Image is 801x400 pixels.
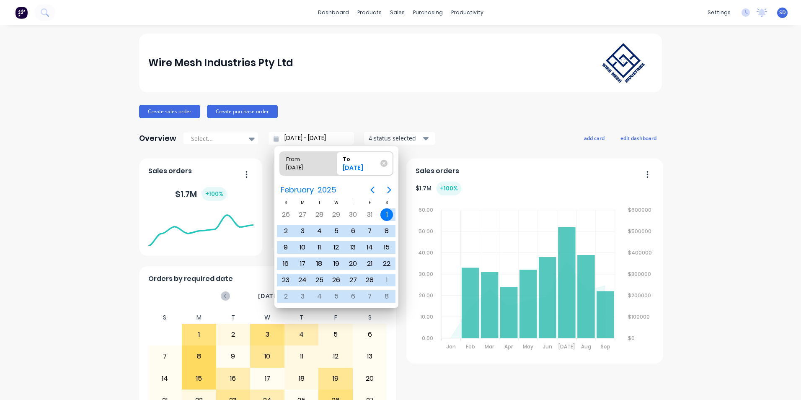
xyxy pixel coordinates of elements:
[139,130,176,147] div: Overview
[296,208,309,221] div: Monday, January 27, 2025
[284,312,319,324] div: T
[182,312,216,324] div: M
[207,105,278,118] button: Create purchase order
[628,206,651,213] tspan: $600000
[347,225,359,237] div: Thursday, February 6, 2025
[579,132,610,143] button: add card
[217,346,250,367] div: 9
[581,343,591,350] tspan: Aug
[628,270,651,278] tspan: $300000
[504,343,513,350] tspan: Apr
[380,274,393,286] div: Saturday, March 1, 2025
[296,257,309,270] div: Monday, February 17, 2025
[319,324,352,345] div: 5
[628,335,635,342] tspan: $0
[421,335,433,342] tspan: 0.00
[313,208,326,221] div: Tuesday, January 28, 2025
[285,346,318,367] div: 11
[182,324,216,345] div: 1
[283,164,326,175] div: [DATE]
[313,225,326,237] div: Tuesday, February 4, 2025
[330,274,343,286] div: Wednesday, February 26, 2025
[381,182,398,198] button: Next page
[313,241,326,254] div: Tuesday, February 11, 2025
[345,199,362,206] div: T
[364,182,381,198] button: Previous page
[628,249,652,256] tspan: $400000
[279,241,292,254] div: Sunday, February 9, 2025
[330,241,343,254] div: Wednesday, February 12, 2025
[330,225,343,237] div: Wednesday, February 5, 2025
[339,152,382,164] div: To
[386,6,409,19] div: sales
[217,368,250,389] div: 16
[353,368,387,389] div: 20
[319,346,352,367] div: 12
[277,199,294,206] div: S
[319,368,352,389] div: 19
[279,257,292,270] div: Sunday, February 16, 2025
[279,208,292,221] div: Sunday, January 26, 2025
[182,368,216,389] div: 15
[380,208,393,221] div: Saturday, February 1, 2025
[148,346,182,367] div: 7
[148,312,182,324] div: S
[279,290,292,303] div: Sunday, March 2, 2025
[601,343,610,350] tspan: Sep
[364,274,376,286] div: Friday, February 28, 2025
[296,274,309,286] div: Monday, February 24, 2025
[559,343,575,350] tspan: [DATE]
[216,312,251,324] div: T
[364,257,376,270] div: Friday, February 21, 2025
[296,241,309,254] div: Monday, February 10, 2025
[314,6,353,19] a: dashboard
[447,6,488,19] div: productivity
[148,55,293,71] div: Wire Mesh Industries Pty Ltd
[703,6,735,19] div: settings
[315,182,338,197] span: 2025
[362,199,378,206] div: F
[279,225,292,237] div: Sunday, February 2, 2025
[419,292,433,299] tspan: 20.00
[364,132,435,145] button: 4 status selected
[347,208,359,221] div: Thursday, January 30, 2025
[628,228,651,235] tspan: $500000
[296,225,309,237] div: Monday, February 3, 2025
[419,270,433,278] tspan: 30.00
[418,249,433,256] tspan: 40.00
[202,187,227,201] div: + 100 %
[251,346,284,367] div: 10
[330,208,343,221] div: Wednesday, January 29, 2025
[420,313,433,320] tspan: 10.00
[779,9,786,16] span: SD
[313,290,326,303] div: Tuesday, March 4, 2025
[279,274,292,286] div: Sunday, February 23, 2025
[446,343,456,350] tspan: Jan
[330,290,343,303] div: Wednesday, March 5, 2025
[275,182,341,197] button: February2025
[318,312,353,324] div: F
[543,343,552,350] tspan: Jun
[353,312,387,324] div: S
[628,292,651,299] tspan: $200000
[465,343,475,350] tspan: Feb
[347,257,359,270] div: Thursday, February 20, 2025
[294,199,311,206] div: M
[347,290,359,303] div: Thursday, March 6, 2025
[380,257,393,270] div: Saturday, February 22, 2025
[353,324,387,345] div: 6
[148,368,182,389] div: 14
[615,132,662,143] button: edit dashboard
[347,274,359,286] div: Thursday, February 27, 2025
[353,6,386,19] div: products
[250,312,284,324] div: W
[182,346,216,367] div: 8
[175,187,227,201] div: $ 1.7M
[251,368,284,389] div: 17
[364,241,376,254] div: Friday, February 14, 2025
[328,199,345,206] div: W
[378,199,395,206] div: S
[364,225,376,237] div: Friday, February 7, 2025
[139,105,200,118] button: Create sales order
[418,228,433,235] tspan: 50.00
